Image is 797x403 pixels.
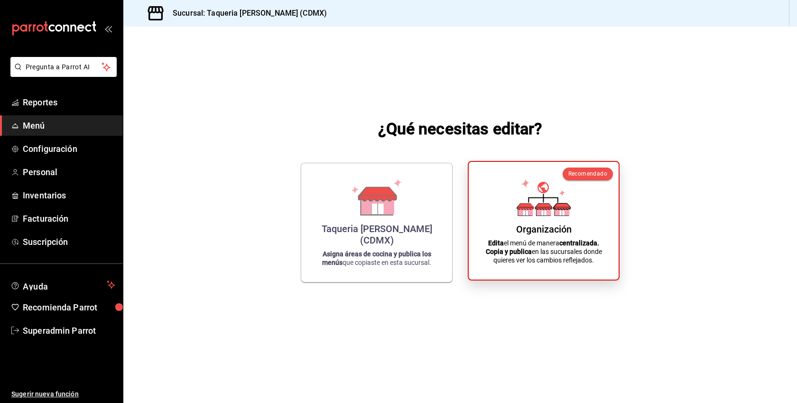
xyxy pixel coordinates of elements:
span: Pregunta a Parrot AI [26,62,102,72]
span: Recomienda Parrot [23,301,115,314]
strong: Asigna áreas de cocina y publica los menús [322,250,431,266]
span: Inventarios [23,189,115,202]
h1: ¿Qué necesitas editar? [378,117,543,140]
div: Organización [516,224,572,235]
span: Suscripción [23,235,115,248]
a: Pregunta a Parrot AI [7,69,117,79]
span: Reportes [23,96,115,109]
h3: Sucursal: Taqueria [PERSON_NAME] (CDMX) [165,8,327,19]
p: que copiaste en esta sucursal. [313,250,441,267]
strong: Edita [488,239,504,247]
span: Personal [23,166,115,178]
span: Facturación [23,212,115,225]
strong: centralizada. [559,239,599,247]
span: Sugerir nueva función [11,389,115,399]
button: Pregunta a Parrot AI [10,57,117,77]
span: Ayuda [23,279,103,291]
button: open_drawer_menu [104,25,112,32]
p: el menú de manera en las sucursales donde quieres ver los cambios reflejados. [480,239,607,264]
span: Menú [23,119,115,132]
span: Recomendado [568,170,607,177]
span: Superadmin Parrot [23,324,115,337]
strong: Copia y publica [486,248,532,255]
span: Configuración [23,142,115,155]
div: Taqueria [PERSON_NAME] (CDMX) [313,223,441,246]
